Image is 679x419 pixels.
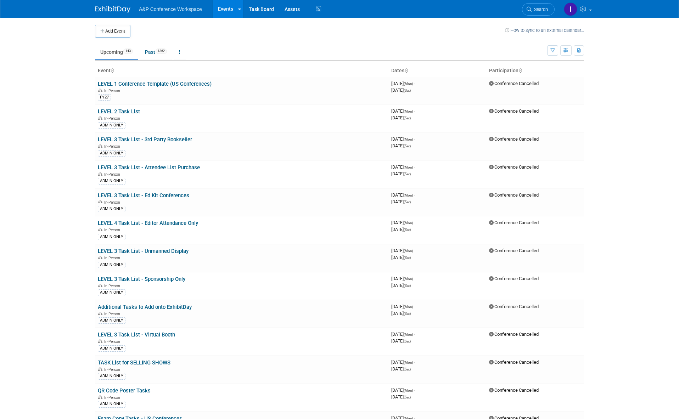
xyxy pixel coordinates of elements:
[98,144,102,148] img: In-Person Event
[404,389,413,392] span: (Mon)
[104,116,122,121] span: In-Person
[404,339,411,343] span: (Sat)
[489,248,539,253] span: Conference Cancelled
[391,359,415,365] span: [DATE]
[139,6,202,12] span: A&P Conference Workspace
[391,304,415,309] span: [DATE]
[391,136,415,142] span: [DATE]
[489,359,539,365] span: Conference Cancelled
[414,220,415,225] span: -
[391,311,411,316] span: [DATE]
[414,164,415,170] span: -
[404,68,408,73] a: Sort by Start Date
[414,359,415,365] span: -
[98,256,102,259] img: In-Person Event
[98,108,140,115] a: LEVEL 2 Task List
[98,401,125,407] div: ADMIN ONLY
[522,3,555,16] a: Search
[104,284,122,288] span: In-Person
[404,165,413,169] span: (Mon)
[98,395,102,399] img: In-Person Event
[391,171,411,176] span: [DATE]
[98,150,125,157] div: ADMIN ONLY
[414,332,415,337] span: -
[98,339,102,343] img: In-Person Event
[98,284,102,287] img: In-Person Event
[98,81,212,87] a: LEVEL 1 Conference Template (US Conferences)
[391,332,415,337] span: [DATE]
[404,116,411,120] span: (Sat)
[104,144,122,149] span: In-Person
[404,395,411,399] span: (Sat)
[404,249,413,253] span: (Mon)
[404,367,411,371] span: (Sat)
[98,289,125,296] div: ADMIN ONLY
[489,220,539,225] span: Conference Cancelled
[404,256,411,260] span: (Sat)
[489,387,539,393] span: Conference Cancelled
[104,256,122,260] span: In-Person
[104,339,122,344] span: In-Person
[98,387,151,394] a: QR Code Poster Tasks
[98,276,185,282] a: LEVEL 3 Task List - Sponsorship Only
[391,199,411,204] span: [DATE]
[104,172,122,177] span: In-Person
[489,108,539,114] span: Conference Cancelled
[95,25,130,38] button: Add Event
[98,262,125,268] div: ADMIN ONLY
[98,373,125,379] div: ADMIN ONLY
[414,304,415,309] span: -
[404,137,413,141] span: (Mon)
[404,172,411,176] span: (Sat)
[104,367,122,372] span: In-Person
[486,65,584,77] th: Participation
[388,65,486,77] th: Dates
[518,68,522,73] a: Sort by Participation Type
[111,68,114,73] a: Sort by Event Name
[391,387,415,393] span: [DATE]
[489,332,539,337] span: Conference Cancelled
[98,220,198,226] a: LEVEL 4 Task List - Editor Attendance Only
[489,276,539,281] span: Conference Cancelled
[104,228,122,232] span: In-Person
[123,49,133,54] span: 143
[404,312,411,316] span: (Sat)
[98,116,102,120] img: In-Person Event
[505,28,584,33] a: How to sync to an external calendar...
[391,276,415,281] span: [DATE]
[98,200,102,204] img: In-Person Event
[391,283,411,288] span: [DATE]
[98,228,102,231] img: In-Person Event
[404,144,411,148] span: (Sat)
[391,192,415,198] span: [DATE]
[404,305,413,309] span: (Mon)
[414,108,415,114] span: -
[98,164,200,171] a: LEVEL 3 Task List - Attendee List Purchase
[489,136,539,142] span: Conference Cancelled
[404,277,413,281] span: (Mon)
[489,192,539,198] span: Conference Cancelled
[391,227,411,232] span: [DATE]
[104,89,122,93] span: In-Person
[404,228,411,232] span: (Sat)
[98,248,189,254] a: LEVEL 3 Task List - Unmanned Display
[104,312,122,316] span: In-Person
[391,115,411,120] span: [DATE]
[391,338,411,344] span: [DATE]
[414,192,415,198] span: -
[98,367,102,371] img: In-Person Event
[98,136,192,143] a: LEVEL 3 Task List - 3rd Party Bookseller
[98,122,125,129] div: ADMIN ONLY
[95,45,138,59] a: Upcoming143
[489,81,539,86] span: Conference Cancelled
[404,361,413,364] span: (Mon)
[404,193,413,197] span: (Mon)
[414,136,415,142] span: -
[156,49,167,54] span: 1362
[391,366,411,372] span: [DATE]
[532,7,548,12] span: Search
[404,82,413,86] span: (Mon)
[414,81,415,86] span: -
[98,178,125,184] div: ADMIN ONLY
[489,164,539,170] span: Conference Cancelled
